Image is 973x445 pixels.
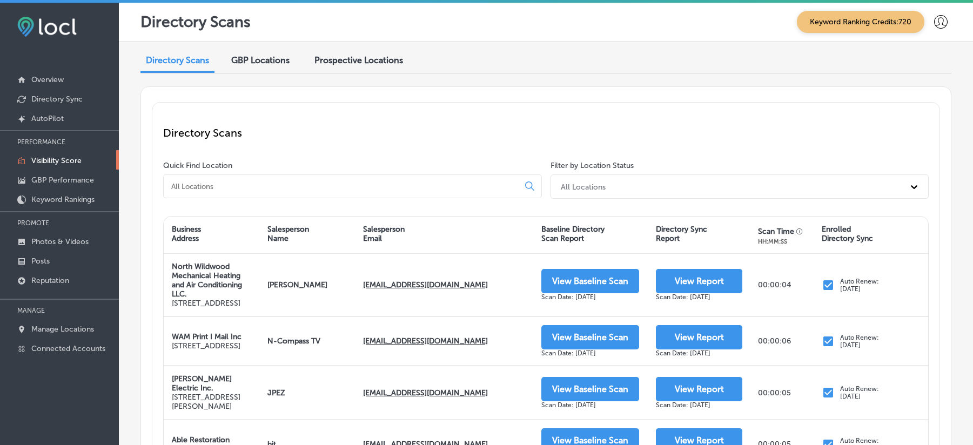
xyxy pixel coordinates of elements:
[363,225,405,243] div: Salesperson Email
[541,377,639,401] button: View Baseline Scan
[31,114,64,123] p: AutoPilot
[314,55,403,65] span: Prospective Locations
[172,341,241,350] p: [STREET_ADDRESS]
[363,388,488,397] strong: [EMAIL_ADDRESS][DOMAIN_NAME]
[656,277,742,286] a: View Report
[796,227,806,233] button: Displays the total time taken to generate this report.
[840,334,879,349] p: Auto Renew: [DATE]
[541,325,639,349] button: View Baseline Scan
[656,293,742,301] div: Scan Date: [DATE]
[31,237,89,246] p: Photos & Videos
[656,325,742,349] button: View Report
[172,374,232,393] strong: [PERSON_NAME] Electric Inc.
[31,156,82,165] p: Visibility Score
[31,95,83,104] p: Directory Sync
[551,161,634,170] label: Filter by Location Status
[541,225,605,243] div: Baseline Directory Scan Report
[363,336,488,346] strong: [EMAIL_ADDRESS][DOMAIN_NAME]
[146,55,209,65] span: Directory Scans
[31,257,50,266] p: Posts
[758,280,791,289] p: 00:00:04
[170,181,516,191] input: All Locations
[541,349,639,357] div: Scan Date: [DATE]
[267,336,320,346] strong: N-Compass TV
[840,385,879,400] p: Auto Renew: [DATE]
[172,393,251,411] p: [STREET_ADDRESS][PERSON_NAME]
[541,385,639,394] a: View Baseline Scan
[163,161,232,170] label: Quick Find Location
[31,176,94,185] p: GBP Performance
[561,182,606,191] div: All Locations
[758,336,791,346] p: 00:00:06
[656,401,742,409] div: Scan Date: [DATE]
[541,269,639,293] button: View Baseline Scan
[267,280,327,289] strong: [PERSON_NAME]
[656,377,742,401] button: View Report
[656,225,707,243] div: Directory Sync Report
[31,276,69,285] p: Reputation
[541,277,639,286] a: View Baseline Scan
[656,349,742,357] div: Scan Date: [DATE]
[656,385,742,394] a: View Report
[17,17,77,37] img: fda3e92497d09a02dc62c9cd864e3231.png
[797,11,924,33] span: Keyword Ranking Credits: 720
[31,325,94,334] p: Manage Locations
[758,238,806,245] div: HH:MM:SS
[31,75,64,84] p: Overview
[758,388,791,397] p: 00:00:05
[172,299,251,308] p: [STREET_ADDRESS]
[267,388,285,397] strong: JPEZ
[363,280,488,289] strong: [EMAIL_ADDRESS][DOMAIN_NAME]
[231,55,290,65] span: GBP Locations
[840,278,879,293] p: Auto Renew: [DATE]
[31,195,95,204] p: Keyword Rankings
[31,344,105,353] p: Connected Accounts
[541,401,639,409] div: Scan Date: [DATE]
[758,227,794,236] div: Scan Time
[656,269,742,293] button: View Report
[172,225,201,243] div: Business Address
[172,435,230,444] strong: Able Restoration
[140,13,251,31] p: Directory Scans
[172,332,241,341] strong: WAM Print I Mail Inc
[822,225,873,243] div: Enrolled Directory Sync
[541,333,639,342] a: View Baseline Scan
[267,225,309,243] div: Salesperson Name
[163,126,929,139] p: Directory Scans
[172,262,242,299] strong: North Wildwood Mechanical Heating and Air Conditioning LLC.
[656,333,742,342] a: View Report
[541,293,639,301] div: Scan Date: [DATE]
